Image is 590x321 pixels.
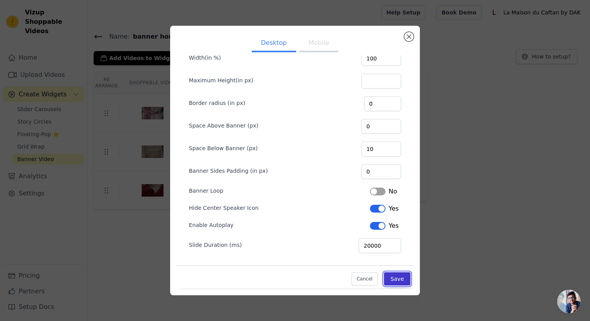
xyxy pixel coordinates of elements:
button: Desktop [252,35,296,52]
button: Mobile [299,35,338,52]
label: Enable Autoplay [189,221,233,229]
label: Border radius (in px) [189,99,245,107]
label: Width(in %) [189,54,221,62]
span: Yes [389,204,399,213]
button: Save [384,273,411,286]
label: Banner Loop [189,187,223,195]
label: Space Above Banner (px) [189,122,258,129]
span: Yes [389,221,399,231]
label: Hide Center Speaker Icon [189,204,259,212]
label: Slide Duration (ms) [189,241,242,249]
label: Maximum Height(in px) [189,76,253,84]
span: No [389,187,397,196]
button: Cancel [352,273,378,286]
label: Banner Sides Padding (in px) [189,167,268,175]
button: Close modal [404,32,414,41]
div: Ouvrir le chat [557,290,581,313]
label: Space Below Banner (px) [189,144,258,152]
